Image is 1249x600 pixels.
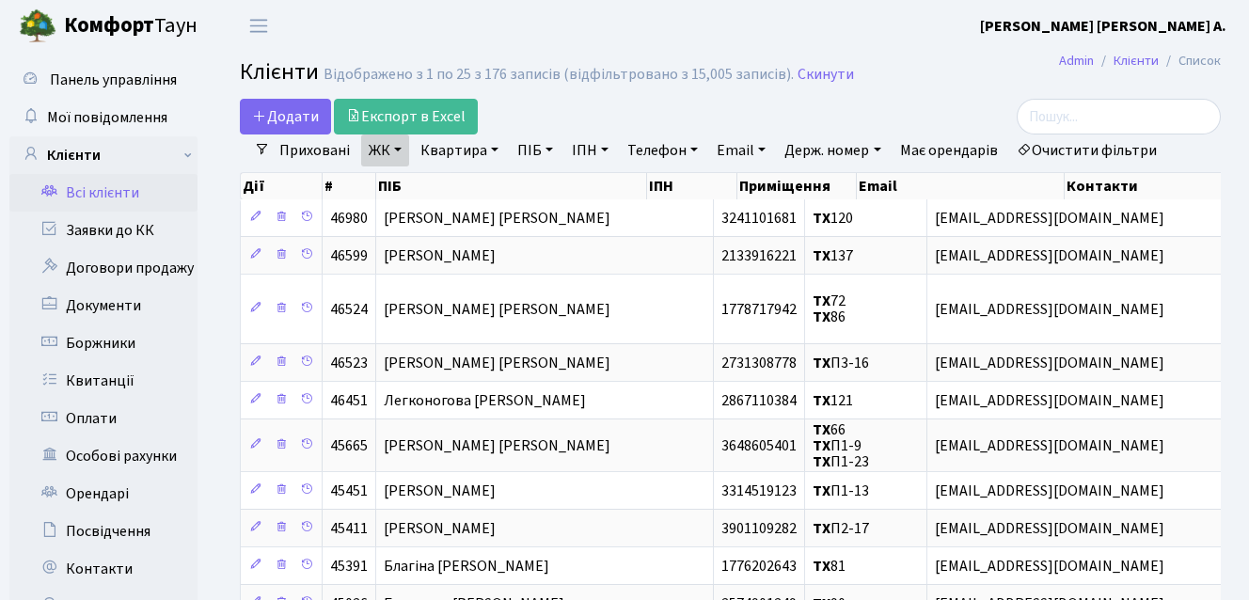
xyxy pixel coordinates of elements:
[241,173,323,199] th: Дії
[980,15,1226,38] a: [PERSON_NAME] [PERSON_NAME] А.
[9,212,198,249] a: Заявки до КК
[935,353,1164,373] span: [EMAIL_ADDRESS][DOMAIN_NAME]
[893,134,1005,166] a: Має орендарів
[721,435,797,456] span: 3648605401
[813,481,869,501] span: П1-13
[721,208,797,229] span: 3241101681
[813,556,830,576] b: ТХ
[9,324,198,362] a: Боржники
[1017,99,1221,134] input: Пошук...
[9,174,198,212] a: Всі клієнти
[384,245,496,266] span: [PERSON_NAME]
[813,353,830,373] b: ТХ
[709,134,773,166] a: Email
[721,245,797,266] span: 2133916221
[935,299,1164,320] span: [EMAIL_ADDRESS][DOMAIN_NAME]
[620,134,705,166] a: Телефон
[330,299,368,320] span: 46524
[50,70,177,90] span: Панель управління
[813,390,853,411] span: 121
[813,518,830,539] b: ТХ
[9,362,198,400] a: Квитанції
[721,518,797,539] span: 3901109282
[510,134,561,166] a: ПІБ
[9,136,198,174] a: Клієнти
[935,556,1164,576] span: [EMAIL_ADDRESS][DOMAIN_NAME]
[323,173,376,199] th: #
[1159,51,1221,71] li: Список
[330,435,368,456] span: 45665
[813,556,846,576] span: 81
[47,107,167,128] span: Мої повідомлення
[384,353,610,373] span: [PERSON_NAME] [PERSON_NAME]
[777,134,888,166] a: Держ. номер
[798,66,854,84] a: Скинути
[64,10,154,40] b: Комфорт
[1031,41,1249,81] nav: breadcrumb
[647,173,738,199] th: ІПН
[384,299,610,320] span: [PERSON_NAME] [PERSON_NAME]
[813,245,830,266] b: ТХ
[1059,51,1094,71] a: Admin
[813,353,869,373] span: П3-16
[384,556,549,576] span: Благіна [PERSON_NAME]
[413,134,506,166] a: Квартира
[324,66,794,84] div: Відображено з 1 по 25 з 176 записів (відфільтровано з 15,005 записів).
[235,10,282,41] button: Переключити навігацію
[935,518,1164,539] span: [EMAIL_ADDRESS][DOMAIN_NAME]
[9,249,198,287] a: Договори продажу
[9,287,198,324] a: Документи
[1009,134,1164,166] a: Очистити фільтри
[813,308,830,328] b: ТХ
[9,437,198,475] a: Особові рахунки
[935,481,1164,501] span: [EMAIL_ADDRESS][DOMAIN_NAME]
[935,435,1164,456] span: [EMAIL_ADDRESS][DOMAIN_NAME]
[721,481,797,501] span: 3314519123
[384,435,610,456] span: [PERSON_NAME] [PERSON_NAME]
[9,550,198,588] a: Контакти
[9,99,198,136] a: Мої повідомлення
[330,518,368,539] span: 45411
[9,513,198,550] a: Посвідчення
[64,10,198,42] span: Таун
[813,208,830,229] b: ТХ
[9,475,198,513] a: Орендарі
[813,451,830,472] b: ТХ
[330,208,368,229] span: 46980
[376,173,647,199] th: ПІБ
[813,208,853,229] span: 120
[9,61,198,99] a: Панель управління
[813,419,830,440] b: ТХ
[813,419,869,472] span: 66 П1-9 П1-23
[980,16,1226,37] b: [PERSON_NAME] [PERSON_NAME] А.
[737,173,857,199] th: Приміщення
[19,8,56,45] img: logo.png
[361,134,409,166] a: ЖК
[935,208,1164,229] span: [EMAIL_ADDRESS][DOMAIN_NAME]
[384,208,610,229] span: [PERSON_NAME] [PERSON_NAME]
[935,390,1164,411] span: [EMAIL_ADDRESS][DOMAIN_NAME]
[564,134,616,166] a: ІПН
[813,518,869,539] span: П2-17
[272,134,357,166] a: Приховані
[721,556,797,576] span: 1776202643
[330,556,368,576] span: 45391
[330,245,368,266] span: 46599
[240,55,319,88] span: Клієнти
[721,390,797,411] span: 2867110384
[721,353,797,373] span: 2731308778
[813,291,846,327] span: 72 86
[252,106,319,127] span: Додати
[1114,51,1159,71] a: Клієнти
[384,518,496,539] span: [PERSON_NAME]
[721,299,797,320] span: 1778717942
[813,245,853,266] span: 137
[384,481,496,501] span: [PERSON_NAME]
[330,353,368,373] span: 46523
[813,435,830,456] b: ТХ
[240,99,331,134] a: Додати
[857,173,1065,199] th: Email
[384,390,586,411] span: Легконогова [PERSON_NAME]
[334,99,478,134] a: Експорт в Excel
[330,390,368,411] span: 46451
